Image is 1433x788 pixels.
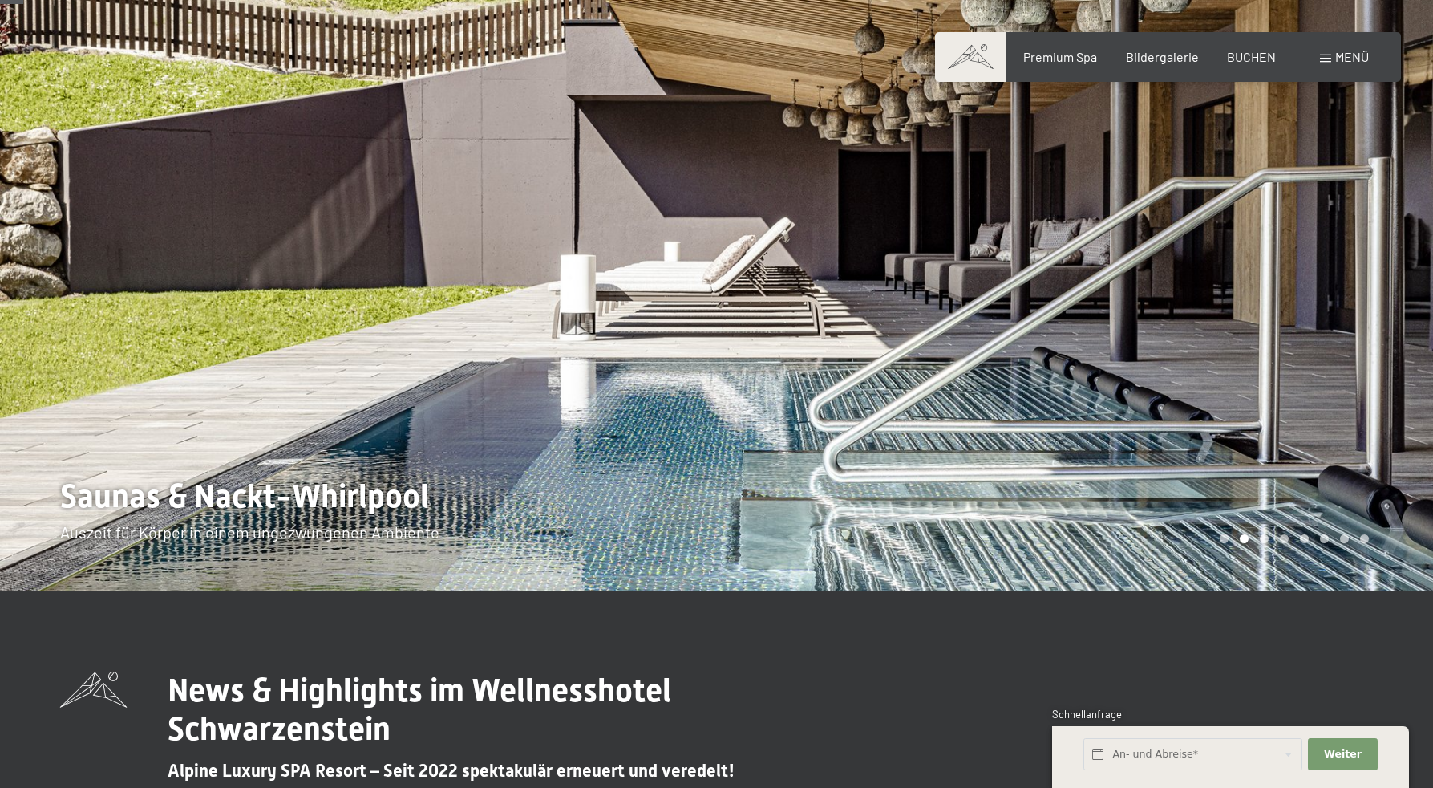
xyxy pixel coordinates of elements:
a: Bildergalerie [1126,49,1199,64]
a: BUCHEN [1227,49,1276,64]
div: Carousel Page 3 [1260,534,1269,543]
span: Weiter [1324,747,1362,762]
div: Carousel Page 8 [1360,534,1369,543]
a: Premium Spa [1023,49,1097,64]
span: News & Highlights im Wellnesshotel Schwarzenstein [168,672,671,748]
div: Carousel Page 6 [1320,534,1329,543]
div: Carousel Page 4 [1280,534,1289,543]
div: Carousel Pagination [1214,534,1369,543]
span: Schnellanfrage [1052,708,1122,721]
button: Weiter [1308,738,1377,771]
div: Carousel Page 5 [1300,534,1309,543]
div: Carousel Page 7 [1340,534,1349,543]
span: Menü [1335,49,1369,64]
span: Alpine Luxury SPA Resort – Seit 2022 spektakulär erneuert und veredelt! [168,761,735,781]
div: Carousel Page 1 [1220,534,1229,543]
div: Carousel Page 2 (Current Slide) [1240,534,1249,543]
